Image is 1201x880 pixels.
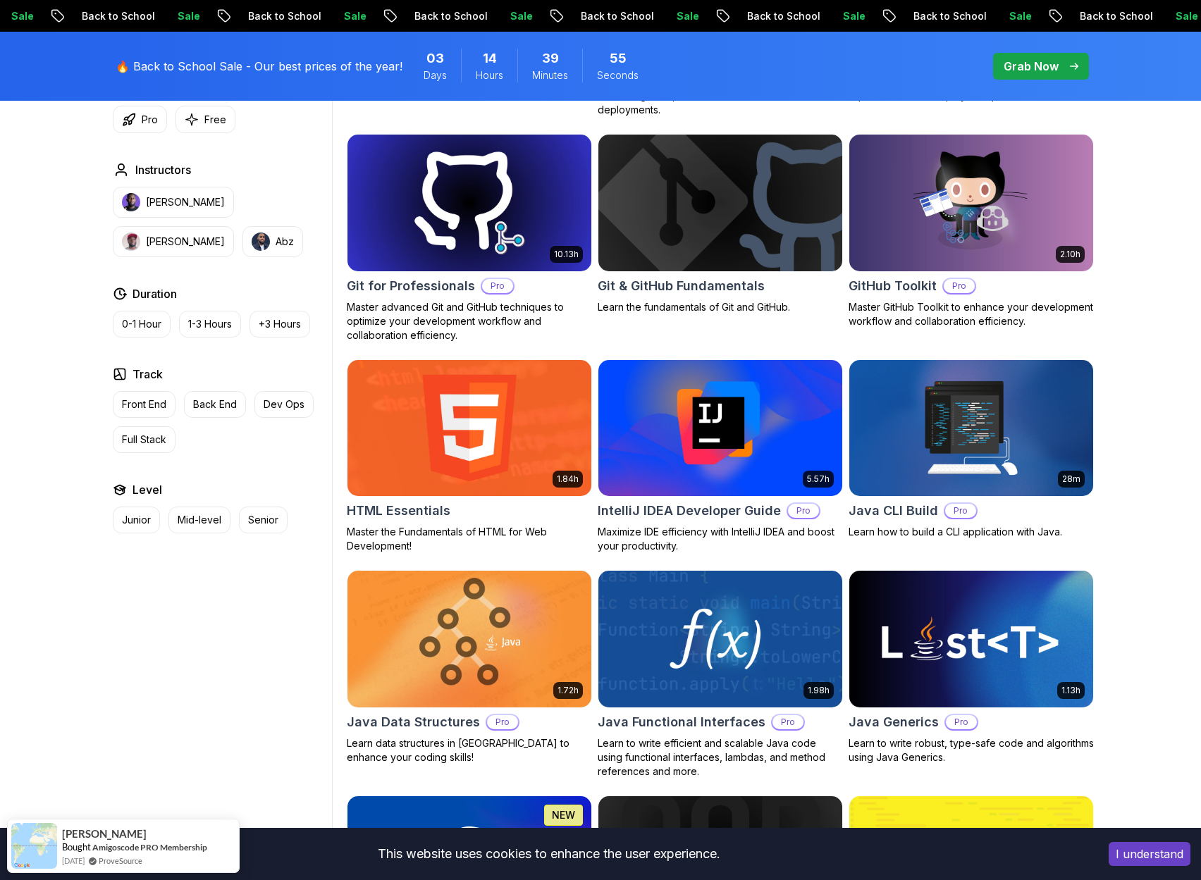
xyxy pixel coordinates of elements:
[849,736,1094,764] p: Learn to write robust, type-safe code and algorithms using Java Generics.
[113,187,234,218] button: instructor img[PERSON_NAME]
[424,68,447,82] span: Days
[849,570,1094,764] a: Java Generics card1.13hJava GenericsProLearn to write robust, type-safe code and algorithms using...
[849,359,1094,540] a: Java CLI Build card28mJava CLI BuildProLearn how to build a CLI application with Java.
[204,113,226,127] p: Free
[554,249,579,260] p: 10.13h
[849,571,1093,707] img: Java Generics card
[179,311,241,337] button: 1-3 Hours
[598,360,842,497] img: IntelliJ IDEA Developer Guide card
[476,68,503,82] span: Hours
[347,571,591,707] img: Java Data Structures card
[146,235,225,249] p: [PERSON_NAME]
[347,570,592,764] a: Java Data Structures card1.72hJava Data StructuresProLearn data structures in [GEOGRAPHIC_DATA] t...
[598,501,781,521] h2: IntelliJ IDEA Developer Guide
[426,49,444,68] span: 3 Days
[63,9,159,23] p: Back to School
[133,366,163,383] h2: Track
[347,525,592,553] p: Master the Fundamentals of HTML for Web Development!
[347,712,480,732] h2: Java Data Structures
[11,838,1088,869] div: This website uses cookies to enhance the user experience.
[347,359,592,554] a: HTML Essentials card1.84hHTML EssentialsMaster the Fundamentals of HTML for Web Development!
[325,9,370,23] p: Sale
[598,359,843,554] a: IntelliJ IDEA Developer Guide card5.57hIntelliJ IDEA Developer GuideProMaximize IDE efficiency wi...
[133,285,177,302] h2: Duration
[116,58,402,75] p: 🔥 Back to School Sale - Our best prices of the year!
[395,9,491,23] p: Back to School
[62,855,85,867] span: [DATE]
[658,9,703,23] p: Sale
[347,135,591,271] img: Git for Professionals card
[557,473,579,485] p: 1.84h
[122,317,161,331] p: 0-1 Hour
[894,9,990,23] p: Back to School
[1061,685,1080,696] p: 1.13h
[849,135,1093,271] img: GitHub Toolkit card
[188,317,232,331] p: 1-3 Hours
[598,135,842,271] img: Git & GitHub Fundamentals card
[252,233,270,251] img: instructor img
[482,279,513,293] p: Pro
[944,279,975,293] p: Pro
[175,106,235,133] button: Free
[808,685,830,696] p: 1.98h
[990,9,1035,23] p: Sale
[824,9,869,23] p: Sale
[184,391,246,418] button: Back End
[347,300,592,342] p: Master advanced Git and GitHub techniques to optimize your development workflow and collaboration...
[113,106,167,133] button: Pro
[849,300,1094,328] p: Master GitHub Toolkit to enhance your development workflow and collaboration efficiency.
[122,397,166,411] p: Front End
[347,736,592,764] p: Learn data structures in [GEOGRAPHIC_DATA] to enhance your coding skills!
[62,841,91,853] span: Bought
[113,391,175,418] button: Front End
[1062,473,1080,485] p: 28m
[11,823,57,869] img: provesource social proof notification image
[598,736,843,779] p: Learn to write efficient and scalable Java code using functional interfaces, lambdas, and method ...
[113,311,171,337] button: 0-1 Hour
[772,715,803,729] p: Pro
[259,317,301,331] p: +3 Hours
[276,235,294,249] p: Abz
[491,9,536,23] p: Sale
[113,426,175,453] button: Full Stack
[122,193,140,211] img: instructor img
[1004,58,1059,75] p: Grab Now
[598,571,842,707] img: Java Functional Interfaces card
[598,276,765,296] h2: Git & GitHub Fundamentals
[1109,842,1190,866] button: Accept cookies
[142,113,158,127] p: Pro
[254,391,314,418] button: Dev Ops
[193,397,237,411] p: Back End
[248,513,278,527] p: Senior
[849,525,1094,539] p: Learn how to build a CLI application with Java.
[849,360,1093,497] img: Java CLI Build card
[178,513,221,527] p: Mid-level
[122,233,140,251] img: instructor img
[597,68,639,82] span: Seconds
[264,397,304,411] p: Dev Ops
[122,433,166,447] p: Full Stack
[62,828,147,840] span: [PERSON_NAME]
[558,685,579,696] p: 1.72h
[849,276,937,296] h2: GitHub Toolkit
[133,481,162,498] h2: Level
[487,715,518,729] p: Pro
[250,311,310,337] button: +3 Hours
[113,507,160,533] button: Junior
[562,9,658,23] p: Back to School
[788,504,819,518] p: Pro
[610,49,627,68] span: 55 Seconds
[542,49,559,68] span: 39 Minutes
[92,842,207,853] a: Amigoscode PRO Membership
[347,276,475,296] h2: Git for Professionals
[598,525,843,553] p: Maximize IDE efficiency with IntelliJ IDEA and boost your productivity.
[728,9,824,23] p: Back to School
[146,195,225,209] p: [PERSON_NAME]
[239,507,288,533] button: Senior
[242,226,303,257] button: instructor imgAbz
[1061,9,1157,23] p: Back to School
[347,360,591,497] img: HTML Essentials card
[1060,249,1080,260] p: 2.10h
[229,9,325,23] p: Back to School
[598,712,765,732] h2: Java Functional Interfaces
